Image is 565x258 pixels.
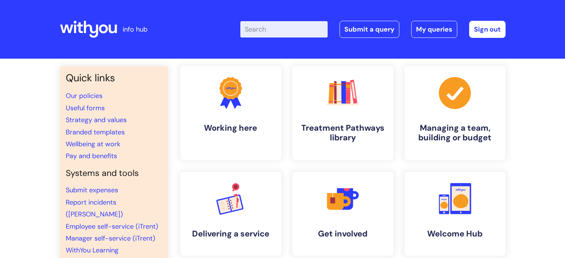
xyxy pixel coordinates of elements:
a: WithYou Learning [66,246,118,255]
h4: Get involved [298,229,387,239]
a: Submit expenses [66,186,118,195]
a: Welcome Hub [405,172,506,256]
h4: Managing a team, building or budget [410,123,500,143]
a: Wellbeing at work [66,140,120,148]
a: Employee self-service (iTrent) [66,222,158,231]
h4: Delivering a service [186,229,275,239]
a: Our policies [66,91,103,100]
a: Submit a query [340,21,399,38]
a: Pay and benefits [66,151,117,160]
input: Search [240,21,328,37]
a: Branded templates [66,128,125,137]
h4: Treatment Pathways library [298,123,387,143]
a: Sign out [469,21,506,38]
a: Manager self-service (iTrent) [66,234,155,243]
a: Managing a team, building or budget [405,66,506,160]
a: Get involved [292,172,393,256]
a: Working here [180,66,281,160]
a: My queries [411,21,457,38]
div: | - [240,21,506,38]
h4: Welcome Hub [410,229,500,239]
a: Report incidents ([PERSON_NAME]) [66,198,123,219]
p: info hub [123,23,147,35]
h3: Quick links [66,72,162,84]
a: Treatment Pathways library [292,66,393,160]
h4: Working here [186,123,275,133]
a: Strategy and values [66,115,127,124]
h4: Systems and tools [66,168,162,179]
a: Delivering a service [180,172,281,256]
a: Useful forms [66,104,105,112]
